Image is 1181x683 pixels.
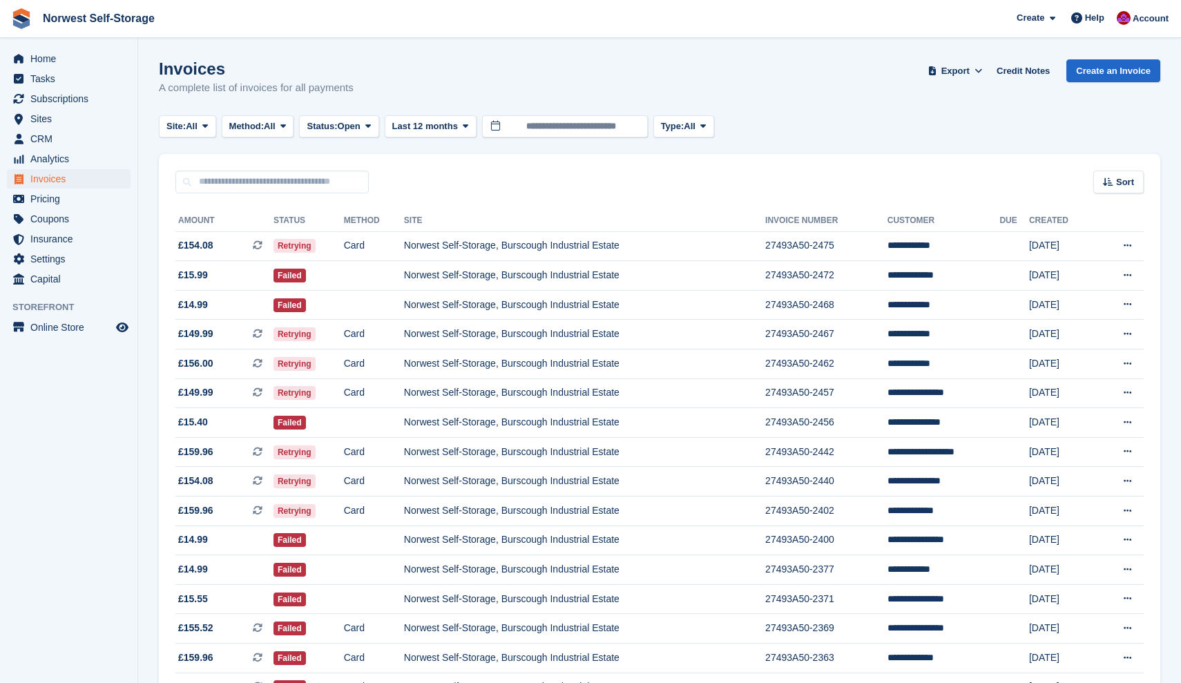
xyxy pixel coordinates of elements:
a: Norwest Self-Storage [37,7,160,30]
span: Pricing [30,189,113,209]
a: menu [7,189,131,209]
span: Insurance [30,229,113,249]
a: Credit Notes [991,59,1055,82]
td: 27493A50-2363 [765,644,887,673]
span: Last 12 months [392,119,458,133]
span: Home [30,49,113,68]
td: [DATE] [1029,614,1095,644]
a: menu [7,149,131,169]
img: stora-icon-8386f47178a22dfd0bd8f6a31ec36ba5ce8667c1dd55bd0f319d3a0aa187defe.svg [11,8,32,29]
td: 27493A50-2456 [765,408,887,438]
td: Norwest Self-Storage, Burscough Industrial Estate [404,497,765,526]
span: £156.00 [178,356,213,371]
span: £159.96 [178,651,213,665]
a: menu [7,269,131,289]
img: Daniel Grensinger [1117,11,1131,25]
span: Online Store [30,318,113,337]
span: £159.96 [178,503,213,518]
td: Card [344,467,404,497]
td: Norwest Self-Storage, Burscough Industrial Estate [404,231,765,261]
th: Site [404,210,765,232]
td: 27493A50-2440 [765,467,887,497]
span: £154.08 [178,238,213,253]
td: [DATE] [1029,261,1095,291]
span: Failed [273,533,306,547]
td: [DATE] [1029,349,1095,379]
span: Retrying [273,357,316,371]
td: Norwest Self-Storage, Burscough Industrial Estate [404,614,765,644]
th: Due [999,210,1028,232]
td: Card [344,437,404,467]
td: Norwest Self-Storage, Burscough Industrial Estate [404,290,765,320]
span: Failed [273,651,306,665]
span: Failed [273,622,306,635]
span: Export [941,64,970,78]
th: Method [344,210,404,232]
a: menu [7,129,131,148]
span: Help [1085,11,1104,25]
td: Norwest Self-Storage, Burscough Industrial Estate [404,378,765,408]
td: 27493A50-2472 [765,261,887,291]
td: 27493A50-2371 [765,584,887,614]
span: Open [338,119,361,133]
td: [DATE] [1029,437,1095,467]
span: £15.99 [178,268,208,282]
a: menu [7,49,131,68]
th: Customer [887,210,1000,232]
span: £149.99 [178,385,213,400]
span: £15.40 [178,415,208,430]
h1: Invoices [159,59,354,78]
td: [DATE] [1029,231,1095,261]
td: Norwest Self-Storage, Burscough Industrial Estate [404,584,765,614]
td: 27493A50-2402 [765,497,887,526]
td: Norwest Self-Storage, Burscough Industrial Estate [404,437,765,467]
td: Card [344,378,404,408]
td: Norwest Self-Storage, Burscough Industrial Estate [404,261,765,291]
span: Failed [273,563,306,577]
span: Type: [661,119,684,133]
span: Retrying [273,239,316,253]
a: menu [7,109,131,128]
span: £14.99 [178,298,208,312]
a: menu [7,69,131,88]
span: Failed [273,416,306,430]
span: Site: [166,119,186,133]
td: [DATE] [1029,584,1095,614]
span: Retrying [273,445,316,459]
td: [DATE] [1029,378,1095,408]
button: Method: All [222,115,294,138]
span: Status: [307,119,337,133]
span: Retrying [273,504,316,518]
span: Sort [1116,175,1134,189]
td: Card [344,614,404,644]
td: 27493A50-2442 [765,437,887,467]
td: Norwest Self-Storage, Burscough Industrial Estate [404,408,765,438]
span: Settings [30,249,113,269]
td: Norwest Self-Storage, Burscough Industrial Estate [404,467,765,497]
span: Failed [273,593,306,606]
span: Coupons [30,209,113,229]
td: 27493A50-2377 [765,555,887,585]
th: Created [1029,210,1095,232]
td: [DATE] [1029,526,1095,555]
span: Failed [273,298,306,312]
td: [DATE] [1029,497,1095,526]
span: £159.96 [178,445,213,459]
td: 27493A50-2468 [765,290,887,320]
span: Retrying [273,474,316,488]
td: [DATE] [1029,320,1095,349]
th: Amount [175,210,273,232]
span: £14.99 [178,532,208,547]
th: Invoice Number [765,210,887,232]
th: Status [273,210,344,232]
span: Retrying [273,386,316,400]
span: All [186,119,198,133]
button: Type: All [653,115,714,138]
td: [DATE] [1029,290,1095,320]
span: Analytics [30,149,113,169]
span: Subscriptions [30,89,113,108]
span: Create [1017,11,1044,25]
span: £149.99 [178,327,213,341]
td: [DATE] [1029,408,1095,438]
a: menu [7,318,131,337]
